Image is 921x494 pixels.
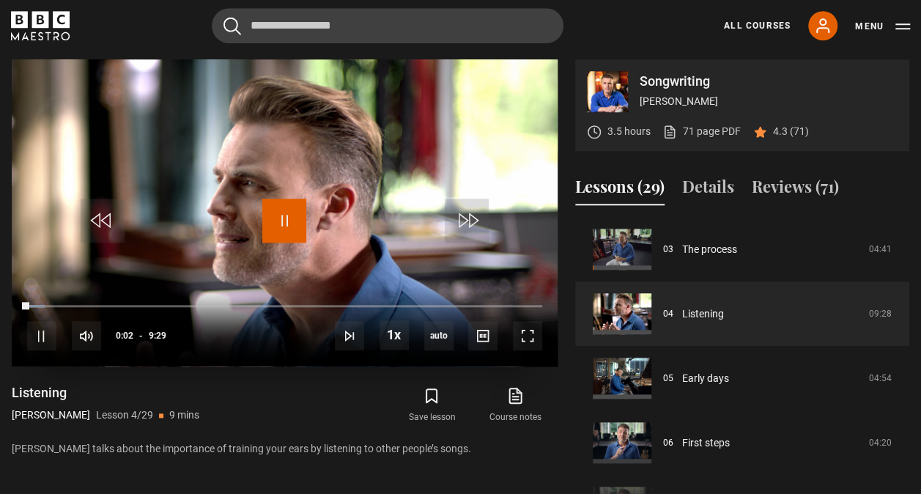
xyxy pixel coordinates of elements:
[335,321,364,350] button: Next Lesson
[682,435,730,451] a: First steps
[27,305,542,308] div: Progress Bar
[662,124,741,139] a: 71 page PDF
[575,174,665,205] button: Lessons (29)
[468,321,498,350] button: Captions
[682,174,734,205] button: Details
[682,371,729,386] a: Early days
[773,124,809,139] p: 4.3 (71)
[149,322,166,349] span: 9:29
[27,321,56,350] button: Pause
[12,408,90,423] p: [PERSON_NAME]
[640,94,898,109] p: [PERSON_NAME]
[12,384,199,402] h1: Listening
[474,384,558,427] a: Course notes
[72,321,101,350] button: Mute
[380,320,409,350] button: Playback Rate
[513,321,542,350] button: Fullscreen
[212,8,563,43] input: Search
[169,408,199,423] p: 9 mins
[11,11,70,40] svg: BBC Maestro
[390,384,473,427] button: Save lesson
[640,75,898,88] p: Songwriting
[12,59,558,366] video-js: Video Player
[724,19,791,32] a: All Courses
[96,408,153,423] p: Lesson 4/29
[682,242,737,257] a: The process
[855,19,910,34] button: Toggle navigation
[139,331,143,341] span: -
[424,321,454,350] span: auto
[116,322,133,349] span: 0:02
[752,174,839,205] button: Reviews (71)
[682,306,724,322] a: Listening
[607,124,651,139] p: 3.5 hours
[424,321,454,350] div: Current quality: 720p
[12,441,558,457] p: [PERSON_NAME] talks about the importance of training your ears by listening to other people’s songs.
[223,17,241,35] button: Submit the search query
